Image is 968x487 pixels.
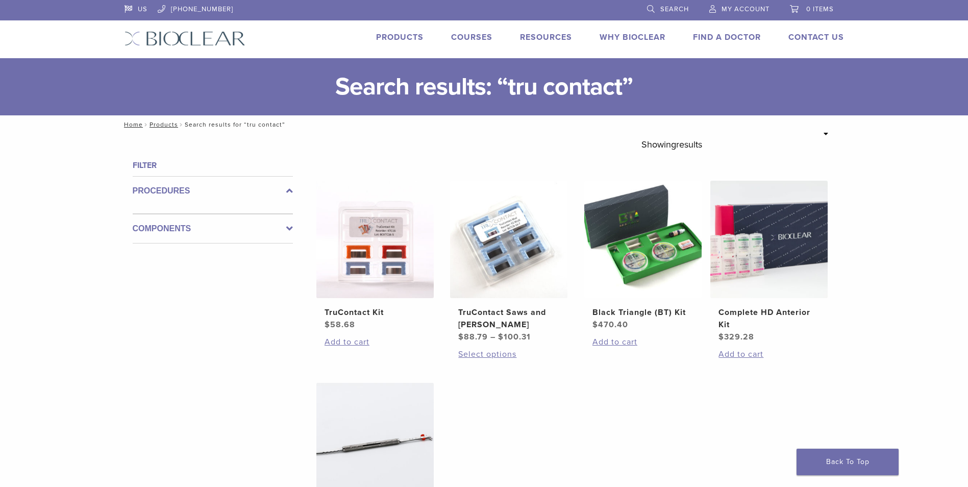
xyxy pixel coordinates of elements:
a: Courses [451,32,492,42]
img: TruContact Saws and Sanders [450,181,567,298]
img: Bioclear [125,31,245,46]
span: My Account [722,5,770,13]
span: $ [592,320,598,330]
img: Black Triangle (BT) Kit [584,181,702,298]
bdi: 58.68 [325,320,355,330]
a: Home [121,121,143,128]
span: $ [498,332,504,342]
h4: Filter [133,159,293,172]
a: Resources [520,32,572,42]
a: Black Triangle (BT) KitBlack Triangle (BT) Kit $470.40 [584,181,703,331]
a: Contact Us [788,32,844,42]
label: Components [133,223,293,235]
a: Back To Top [797,449,899,475]
a: Add to cart: “Complete HD Anterior Kit” [718,348,820,360]
a: Complete HD Anterior KitComplete HD Anterior Kit $329.28 [710,181,829,343]
h2: Black Triangle (BT) Kit [592,306,693,319]
a: Products [150,121,178,128]
h2: TruContact Kit [325,306,426,319]
bdi: 88.79 [458,332,488,342]
a: Add to cart: “Black Triangle (BT) Kit” [592,336,693,348]
span: – [490,332,495,342]
span: 0 items [806,5,834,13]
bdi: 100.31 [498,332,531,342]
p: Showing results [641,134,702,155]
a: Find A Doctor [693,32,761,42]
span: $ [325,320,330,330]
span: $ [458,332,464,342]
span: $ [718,332,724,342]
bdi: 329.28 [718,332,754,342]
nav: Search results for “tru contact” [117,115,852,134]
label: Procedures [133,185,293,197]
a: Why Bioclear [600,32,665,42]
a: Add to cart: “TruContact Kit” [325,336,426,348]
img: TruContact Kit [316,181,434,298]
span: Search [660,5,689,13]
h2: TruContact Saws and [PERSON_NAME] [458,306,559,331]
h2: Complete HD Anterior Kit [718,306,820,331]
img: Complete HD Anterior Kit [710,181,828,298]
a: Products [376,32,424,42]
a: Select options for “TruContact Saws and Sanders” [458,348,559,360]
bdi: 470.40 [592,320,628,330]
span: / [143,122,150,127]
a: TruContact KitTruContact Kit $58.68 [316,181,435,331]
span: / [178,122,185,127]
a: TruContact Saws and SandersTruContact Saws and [PERSON_NAME] [450,181,568,343]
